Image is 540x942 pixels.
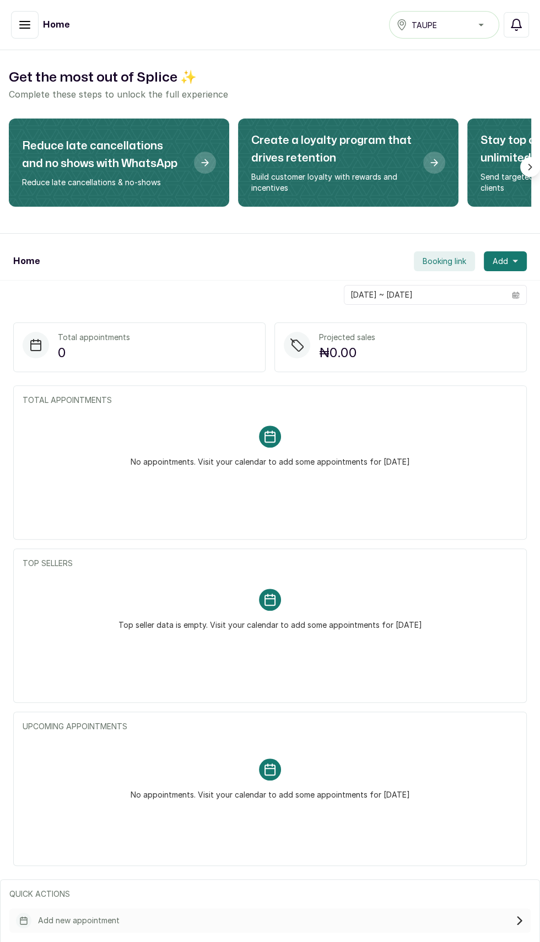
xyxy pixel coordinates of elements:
p: Projected sales [319,332,375,343]
p: No appointments. Visit your calendar to add some appointments for [DATE] [131,448,410,467]
span: Booking link [423,256,466,267]
svg: calendar [512,291,520,299]
p: No appointments. Visit your calendar to add some appointments for [DATE] [131,780,410,800]
p: Add new appointment [38,915,120,926]
span: Add [493,256,508,267]
h2: Create a loyalty program that drives retention [251,132,414,167]
h1: Home [43,18,69,31]
p: UPCOMING APPOINTMENTS [23,721,517,732]
p: Top seller data is empty. Visit your calendar to add some appointments for [DATE] [118,611,422,631]
p: Total appointments [58,332,130,343]
div: Reduce late cancellations and no shows with WhatsApp [9,119,229,207]
input: Select date [344,286,505,304]
p: Build customer loyalty with rewards and incentives [251,171,414,193]
p: TOP SELLERS [23,558,517,569]
h2: Reduce late cancellations and no shows with WhatsApp [22,137,185,173]
p: QUICK ACTIONS [9,889,531,900]
div: Create a loyalty program that drives retention [238,119,458,207]
button: Add [484,251,527,271]
p: ₦0.00 [319,343,375,363]
h1: Home [13,255,40,268]
button: TAUPE [389,11,499,39]
p: Complete these steps to unlock the full experience [9,88,531,101]
p: Reduce late cancellations & no-shows [22,177,185,188]
h2: Get the most out of Splice ✨ [9,68,531,88]
p: 0 [58,343,130,363]
button: Booking link [414,251,475,271]
p: TOTAL APPOINTMENTS [23,395,517,406]
span: TAUPE [412,19,437,31]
